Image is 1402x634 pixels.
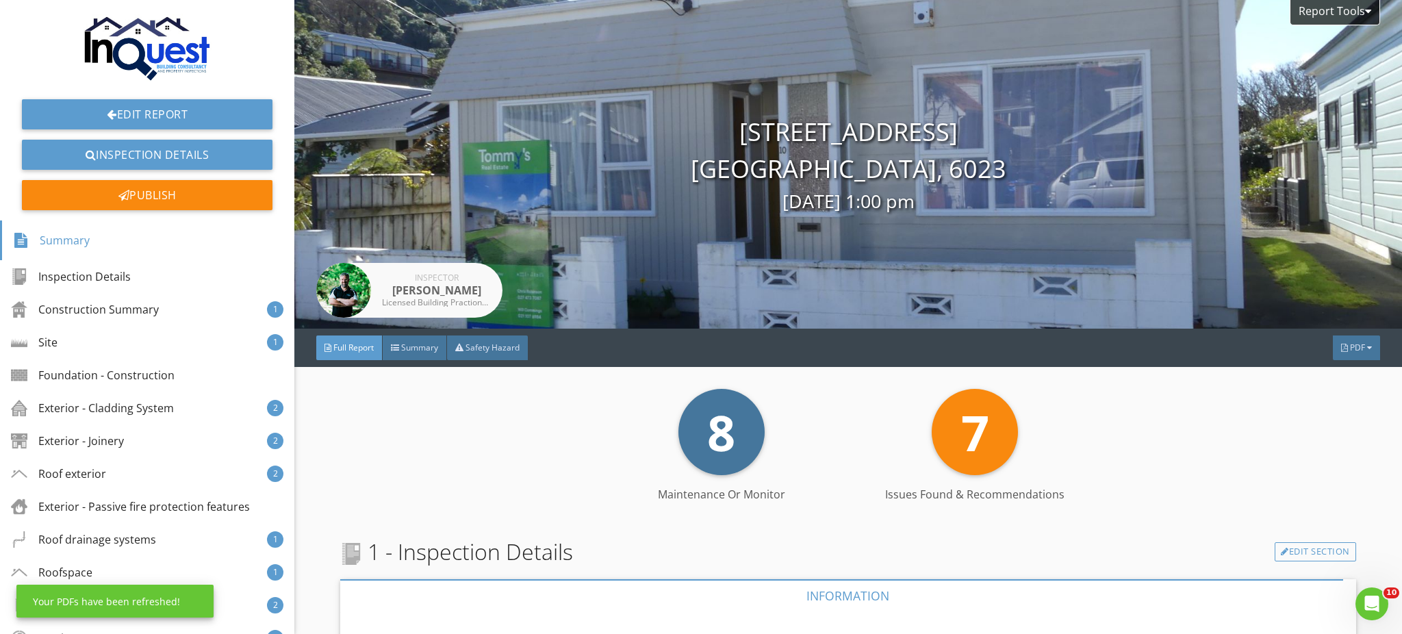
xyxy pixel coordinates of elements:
[294,188,1402,216] div: [DATE] 1:00 pm
[382,282,492,299] div: [PERSON_NAME]
[294,114,1402,216] div: [STREET_ADDRESS] [GEOGRAPHIC_DATA], 6023
[316,263,502,318] a: Inspector [PERSON_NAME] Licensed Building Practioner; Trade Certifed in [GEOGRAPHIC_DATA]
[382,299,492,307] div: Licensed Building Practioner; Trade Certifed in [GEOGRAPHIC_DATA]
[1355,587,1388,620] iframe: Intercom live chat
[33,594,180,609] div: Your PDFs have been refreshed!
[382,274,492,282] div: Inspector
[1384,587,1399,598] span: 10
[316,263,371,318] img: inquest40.jpg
